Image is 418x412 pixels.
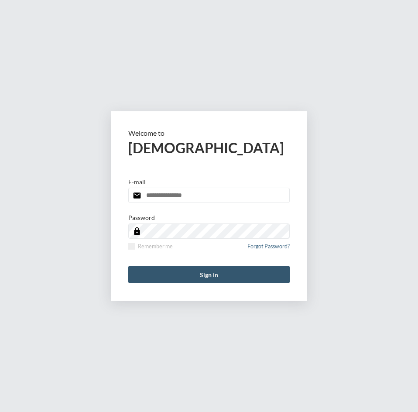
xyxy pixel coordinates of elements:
a: Forgot Password? [247,243,290,255]
label: Remember me [128,243,173,250]
p: E-mail [128,178,146,185]
p: Password [128,214,155,221]
h2: [DEMOGRAPHIC_DATA] [128,139,290,156]
button: Sign in [128,266,290,283]
p: Welcome to [128,129,290,137]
